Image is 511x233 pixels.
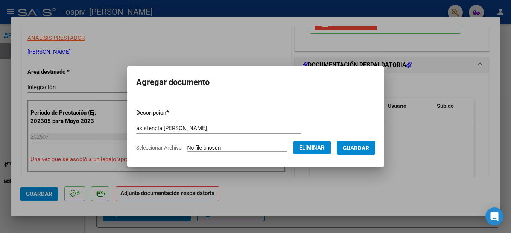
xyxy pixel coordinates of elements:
span: Eliminar [299,144,325,151]
button: Eliminar [293,141,331,154]
div: Open Intercom Messenger [485,207,503,225]
span: Guardar [343,145,369,151]
p: Descripcion [136,109,208,117]
button: Guardar [337,141,375,155]
h2: Agregar documento [136,75,375,89]
span: Seleccionar Archivo [136,145,182,151]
